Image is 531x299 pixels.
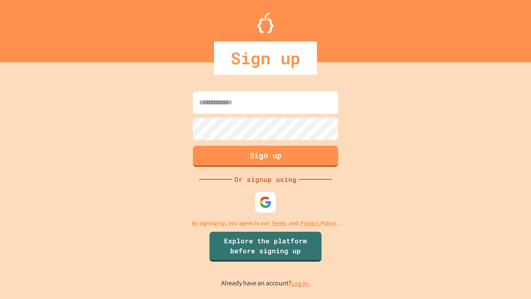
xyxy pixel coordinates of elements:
[232,174,299,184] div: Or signup using
[214,42,317,75] div: Sign up
[193,146,338,167] button: Sign up
[271,219,287,228] a: Terms
[221,278,310,289] p: Already have an account?
[192,219,340,228] p: By signing up, you agree to our and .
[300,219,336,228] a: Privacy Policy
[209,232,322,262] a: Explore the platform before signing up
[291,279,310,288] a: Log in.
[259,196,272,208] img: google-icon.svg
[257,12,274,33] img: Logo.svg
